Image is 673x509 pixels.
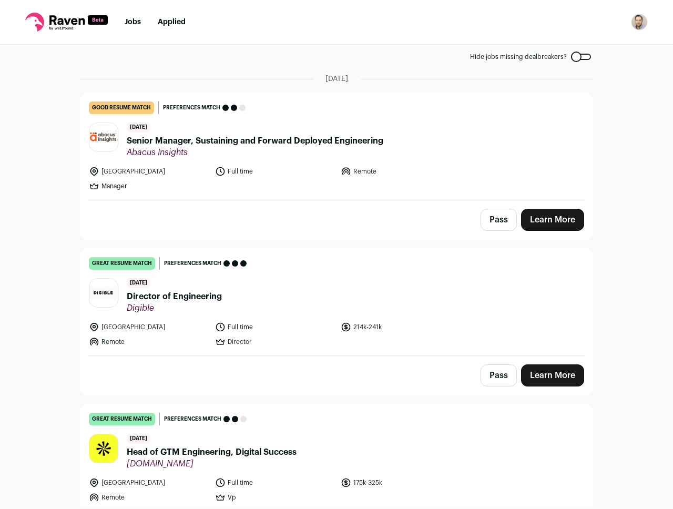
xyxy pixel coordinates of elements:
li: 214k-241k [341,322,461,332]
span: Preferences match [163,103,220,113]
button: Pass [481,209,517,231]
img: 9fd29b22fc726a2de5a032bfb76255c81b22130a30912f8925b0272b0bb0cb47.jpg [89,130,118,145]
a: Applied [158,18,186,26]
li: [GEOGRAPHIC_DATA] [89,166,209,177]
span: Preferences match [164,258,221,269]
span: Senior Manager, Sustaining and Forward Deployed Engineering [127,135,383,147]
li: Director [215,337,335,347]
div: good resume match [89,101,154,114]
img: 1de20fd5b9a71ce0843acf4402e126af832ff5c3b2a16eb9106450882a1a3708.png [89,434,118,463]
li: Remote [341,166,461,177]
a: Learn More [521,364,584,386]
span: [DATE] [127,278,150,288]
a: Learn More [521,209,584,231]
img: 325428-medium_jpg [631,14,648,30]
span: [DATE] [325,74,348,84]
span: Preferences match [164,414,221,424]
li: Manager [89,181,209,191]
a: good resume match Preferences match [DATE] Senior Manager, Sustaining and Forward Deployed Engine... [80,93,593,200]
a: Jobs [125,18,141,26]
span: [DATE] [127,123,150,133]
span: Hide jobs missing dealbreakers? [470,53,567,61]
div: great resume match [89,257,155,270]
img: b8ff21c53ee0edd2a625c64d72a118cd563fdbb120311cc69adb895b1664236e.jpg [89,287,118,299]
li: Full time [215,477,335,488]
li: Full time [215,166,335,177]
span: Head of GTM Engineering, Digital Success [127,446,297,459]
span: Director of Engineering [127,290,222,303]
li: Vp [215,492,335,503]
span: Abacus Insights [127,147,383,158]
li: Remote [89,492,209,503]
li: [GEOGRAPHIC_DATA] [89,477,209,488]
a: great resume match Preferences match [DATE] Director of Engineering Digible [GEOGRAPHIC_DATA] Ful... [80,249,593,355]
button: Open dropdown [631,14,648,30]
li: Full time [215,322,335,332]
li: [GEOGRAPHIC_DATA] [89,322,209,332]
span: Digible [127,303,222,313]
div: great resume match [89,413,155,425]
li: Remote [89,337,209,347]
li: 175k-325k [341,477,461,488]
span: [DOMAIN_NAME] [127,459,297,469]
span: [DATE] [127,434,150,444]
button: Pass [481,364,517,386]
